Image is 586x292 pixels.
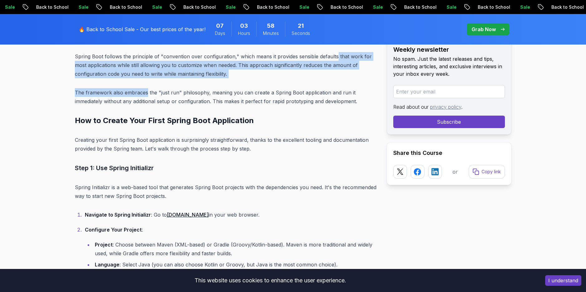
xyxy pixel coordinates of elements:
[240,22,248,30] span: 3 Hours
[312,4,354,10] p: Back to School
[216,22,224,30] span: 7 Days
[164,4,207,10] p: Back to School
[85,210,377,219] p: : Go to in your web browser.
[459,4,501,10] p: Back to School
[469,165,505,179] button: Copy link
[75,136,377,153] p: Creating your first Spring Boot application is surprisingly straightforward, thanks to the excell...
[167,212,209,218] a: [DOMAIN_NAME]
[5,274,536,287] div: This website uses cookies to enhance the user experience.
[393,85,505,98] input: Enter your email
[95,261,119,268] strong: Language
[238,30,250,36] span: Hours
[207,4,227,10] p: Sale
[60,4,80,10] p: Sale
[238,4,280,10] p: Back to School
[95,242,113,248] strong: Project
[298,22,304,30] span: 21 Seconds
[263,30,279,36] span: Minutes
[482,169,501,175] p: Copy link
[393,103,505,111] p: Read about our .
[385,4,428,10] p: Back to School
[545,275,581,286] button: Accept cookies
[75,163,377,173] h3: Step 1: Use Spring Initializr
[85,227,142,233] strong: Configure Your Project
[428,4,448,10] p: Sale
[75,52,377,78] p: Spring Boot follows the principle of "convention over configuration," which means it provides sen...
[267,22,274,30] span: 58 Minutes
[85,225,377,234] p: :
[93,240,377,258] li: : Choose between Maven (XML-based) or Gradle (Groovy/Kotlin-based). Maven is more traditional and...
[393,116,505,128] button: Subscribe
[393,55,505,78] p: No spam. Just the latest releases and tips, interesting articles, and exclusive interviews in you...
[532,4,575,10] p: Back to School
[75,116,377,126] h2: How to Create Your First Spring Boot Application
[75,88,377,106] p: The framework also embraces the "just run" philosophy, meaning you can create a Spring Boot appli...
[472,26,496,33] p: Grab Now
[354,4,374,10] p: Sale
[75,183,377,200] p: Spring Initializr is a web-based tool that generates Spring Boot projects with the dependencies y...
[393,45,505,54] h2: Weekly newsletter
[133,4,153,10] p: Sale
[501,4,521,10] p: Sale
[393,149,505,157] h2: Share this Course
[292,30,310,36] span: Seconds
[91,4,133,10] p: Back to School
[215,30,225,36] span: Days
[430,104,461,110] a: privacy policy
[280,4,300,10] p: Sale
[17,4,60,10] p: Back to School
[93,260,377,269] li: : Select Java (you can also choose Kotlin or Groovy, but Java is the most common choice).
[79,26,206,33] p: 🔥 Back to School Sale - Our best prices of the year!
[453,168,458,175] p: or
[85,212,151,218] strong: Navigate to Spring Initializr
